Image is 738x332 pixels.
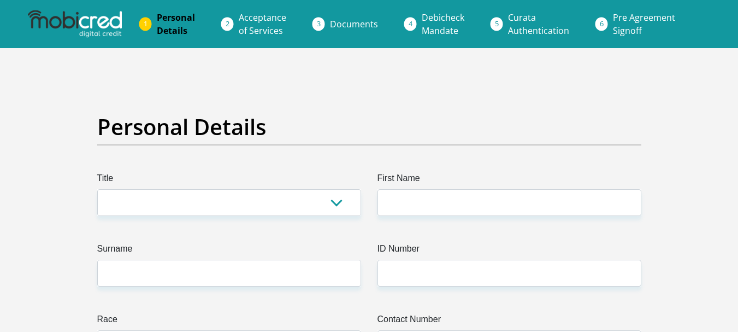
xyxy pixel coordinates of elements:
[97,260,361,287] input: Surname
[377,172,641,189] label: First Name
[422,11,464,37] span: Debicheck Mandate
[508,11,569,37] span: Curata Authentication
[413,7,473,42] a: DebicheckMandate
[377,242,641,260] label: ID Number
[239,11,286,37] span: Acceptance of Services
[377,313,641,330] label: Contact Number
[97,242,361,260] label: Surname
[97,313,361,330] label: Race
[604,7,684,42] a: Pre AgreementSignoff
[499,7,578,42] a: CurataAuthentication
[321,13,387,35] a: Documents
[377,189,641,216] input: First Name
[613,11,675,37] span: Pre Agreement Signoff
[157,11,195,37] span: Personal Details
[97,172,361,189] label: Title
[230,7,295,42] a: Acceptanceof Services
[97,114,641,140] h2: Personal Details
[377,260,641,287] input: ID Number
[28,10,122,38] img: mobicred logo
[148,7,204,42] a: PersonalDetails
[330,18,378,30] span: Documents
